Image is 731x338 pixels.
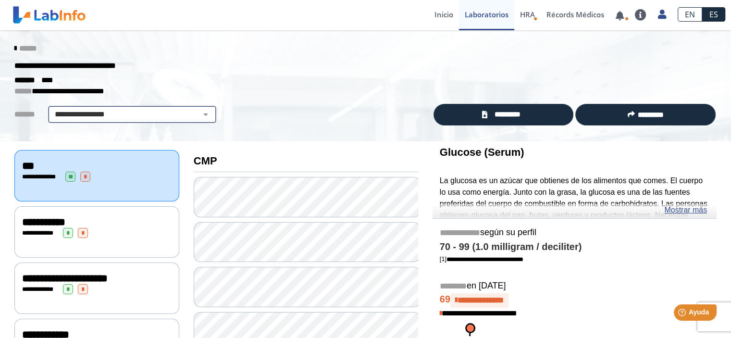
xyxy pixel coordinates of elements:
iframe: Help widget launcher [645,300,720,327]
p: La glucosa es un azúcar que obtienes de los alimentos que comes. El cuerpo lo usa como energía. J... [440,175,709,255]
a: ES [702,7,725,22]
h5: en [DATE] [440,281,709,292]
a: EN [678,7,702,22]
h4: 69 [440,293,709,308]
span: HRA [520,10,535,19]
a: Mostrar más [664,204,707,216]
h4: 70 - 99 (1.0 milligram / deciliter) [440,241,709,253]
b: Glucose (Serum) [440,146,524,158]
a: [1] [440,255,523,263]
h5: según su perfil [440,227,709,238]
b: CMP [194,155,217,167]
